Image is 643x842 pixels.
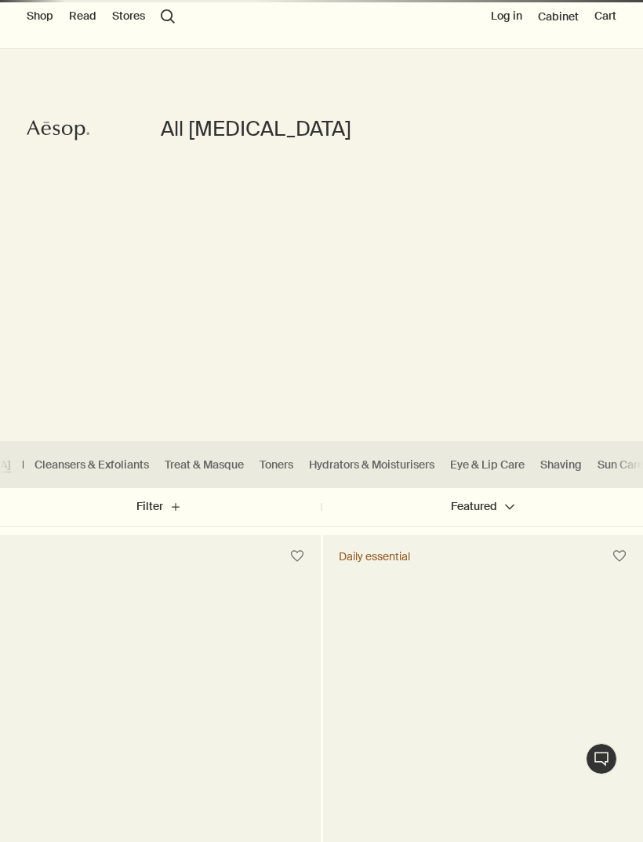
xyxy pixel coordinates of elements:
[27,9,53,24] button: Shop
[27,118,89,142] svg: Aesop
[594,9,616,24] button: Cart
[165,457,244,472] a: Treat & Masque
[260,457,293,472] a: Toners
[309,457,434,472] a: Hydrators & Moisturisers
[69,9,96,24] button: Read
[35,457,149,472] a: Cleansers & Exfoliants
[321,488,643,526] button: Featured
[450,457,525,472] a: Eye & Lip Care
[283,542,311,570] button: Save to cabinet
[161,115,482,143] h1: All [MEDICAL_DATA]
[23,115,93,150] a: Aesop
[605,542,634,570] button: Save to cabinet
[491,9,522,24] button: Log in
[586,743,617,775] button: Live Assistance
[339,549,410,563] div: Daily essential
[161,9,175,24] button: Open search
[112,9,145,24] button: Stores
[540,457,582,472] a: Shaving
[538,9,579,24] a: Cabinet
